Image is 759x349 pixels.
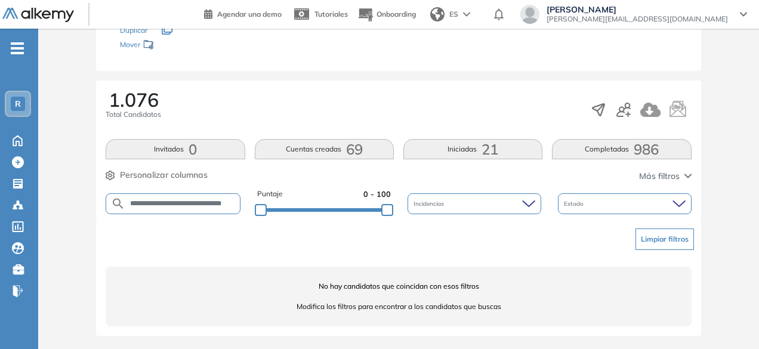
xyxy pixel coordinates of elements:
[120,26,147,35] span: Duplicar
[217,10,282,18] span: Agendar una demo
[449,9,458,20] span: ES
[106,281,691,292] span: No hay candidatos que coincidan con esos filtros
[120,169,208,181] span: Personalizar columnas
[2,8,74,23] img: Logo
[106,169,208,181] button: Personalizar columnas
[15,99,21,109] span: R
[639,170,680,183] span: Más filtros
[558,193,692,214] div: Estado
[106,301,691,312] span: Modifica los filtros para encontrar a los candidatos que buscas
[314,10,348,18] span: Tutoriales
[639,170,692,183] button: Más filtros
[109,90,159,109] span: 1.076
[408,193,541,214] div: Incidencias
[11,47,24,50] i: -
[111,196,125,211] img: SEARCH_ALT
[106,139,245,159] button: Invitados0
[204,6,282,20] a: Agendar una demo
[257,189,283,200] span: Puntaje
[255,139,394,159] button: Cuentas creadas69
[564,199,586,208] span: Estado
[357,2,416,27] button: Onboarding
[547,5,728,14] span: [PERSON_NAME]
[552,139,691,159] button: Completadas986
[403,139,542,159] button: Iniciadas21
[414,199,446,208] span: Incidencias
[363,189,391,200] span: 0 - 100
[377,10,416,18] span: Onboarding
[463,12,470,17] img: arrow
[430,7,445,21] img: world
[106,109,161,120] span: Total Candidatos
[120,35,239,57] div: Mover
[635,228,694,250] button: Limpiar filtros
[547,14,728,24] span: [PERSON_NAME][EMAIL_ADDRESS][DOMAIN_NAME]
